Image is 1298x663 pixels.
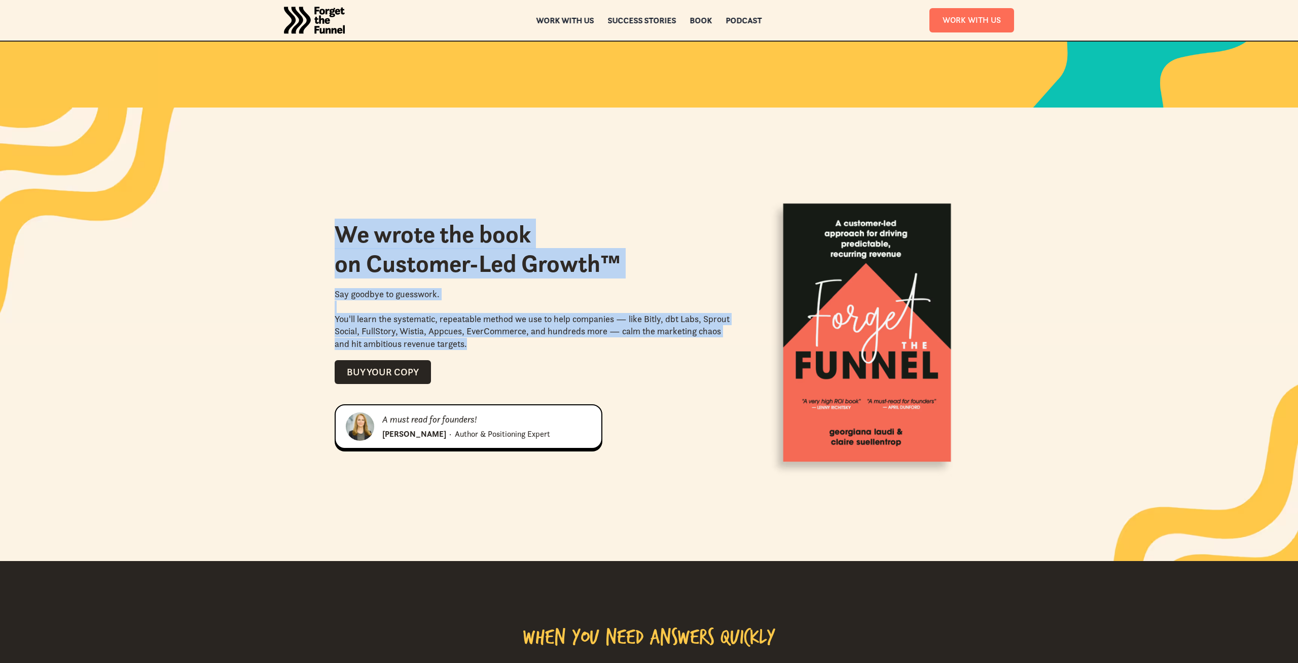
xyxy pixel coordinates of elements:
div: · [449,428,451,440]
h2: We wrote the book on Customer-Led Growth™ [335,220,621,278]
a: Work With Us [929,8,1014,32]
div: Say goodbye to guesswork. You'll learn the systematic, repeatable method we use to help companies... [335,288,730,350]
a: Success Stories [608,17,676,24]
div: When you need answers quickly [450,626,848,650]
a: Work with us [536,17,594,24]
a: Podcast [726,17,762,24]
div: Author & Positioning Expert [455,428,550,440]
div: Buy your copy [347,366,419,378]
div: A must read for founders! [382,413,550,426]
a: Buy your copy [335,360,431,384]
a: Book [690,17,712,24]
div: [PERSON_NAME] [382,428,446,440]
